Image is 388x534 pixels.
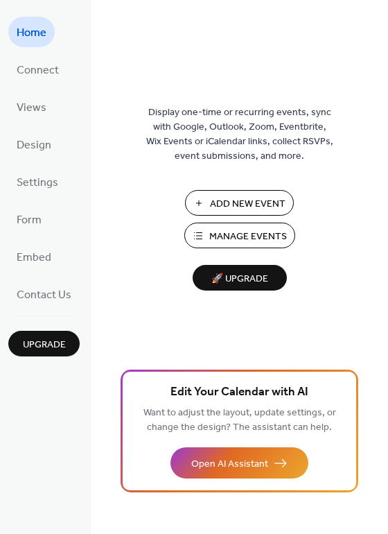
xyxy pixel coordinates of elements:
span: Connect [17,60,59,82]
span: Manage Events [209,230,287,244]
a: Design [8,129,60,160]
span: Add New Event [210,197,285,212]
span: Edit Your Calendar with AI [170,383,308,402]
span: Want to adjust the layout, update settings, or change the design? The assistant can help. [143,404,336,437]
a: Home [8,17,55,47]
span: Views [17,97,46,119]
span: Open AI Assistant [191,457,268,472]
span: Settings [17,172,58,194]
a: Settings [8,166,67,197]
button: Open AI Assistant [170,447,308,479]
span: Display one-time or recurring events, sync with Google, Outlook, Zoom, Eventbrite, Wix Events or ... [146,105,333,164]
button: Upgrade [8,331,80,356]
span: Contact Us [17,284,71,307]
a: Views [8,92,55,122]
a: Form [8,204,50,234]
span: Embed [17,247,51,269]
span: Home [17,22,46,44]
button: 🚀 Upgrade [193,265,287,291]
span: Upgrade [23,338,66,352]
button: Manage Events [184,223,295,248]
span: 🚀 Upgrade [201,270,279,288]
a: Embed [8,241,60,272]
a: Contact Us [8,279,80,309]
button: Add New Event [185,190,294,216]
span: Design [17,135,51,157]
span: Form [17,209,42,232]
a: Connect [8,54,67,85]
